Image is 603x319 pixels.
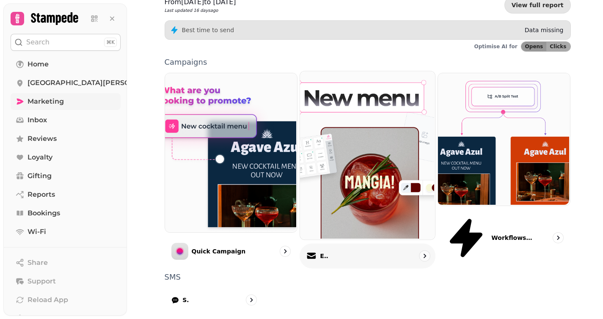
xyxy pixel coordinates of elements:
[11,291,121,308] button: Reload App
[28,190,55,200] span: Reports
[474,43,518,50] p: Optimise AI for
[28,59,49,69] span: Home
[165,288,264,312] a: SMS
[11,93,121,110] a: Marketing
[546,42,570,51] button: Clicks
[182,296,189,304] p: SMS
[28,152,52,162] span: Loyalty
[554,234,562,242] svg: go to
[11,112,121,129] a: Inbox
[11,254,121,271] button: Share
[437,72,570,205] img: Workflows (coming soon)
[28,134,57,144] span: Reviews
[192,247,246,256] p: Quick Campaign
[247,296,256,304] svg: go to
[164,72,297,231] img: Quick Campaign
[11,149,121,166] a: Loyalty
[11,223,121,240] a: Wi-Fi
[28,227,46,237] span: Wi-Fi
[28,208,60,218] span: Bookings
[525,44,543,49] span: Opens
[11,56,121,73] a: Home
[165,58,571,66] p: Campaigns
[165,7,236,14] p: Last updated 16 days ago
[11,186,121,203] a: Reports
[491,234,534,242] p: Workflows (coming soon)
[281,247,289,256] svg: go to
[320,252,328,260] p: Email
[11,168,121,184] a: Gifting
[165,273,571,281] p: SMS
[28,276,56,286] span: Support
[11,130,121,147] a: Reviews
[550,44,566,49] span: Clicks
[11,205,121,222] a: Bookings
[28,78,163,88] span: [GEOGRAPHIC_DATA][PERSON_NAME]
[11,74,121,91] a: [GEOGRAPHIC_DATA][PERSON_NAME]
[300,71,435,268] a: EmailEmail
[28,115,47,125] span: Inbox
[521,42,547,51] button: Opens
[438,73,571,267] a: Workflows (coming soon)Workflows (coming soon)
[11,34,121,51] button: Search⌘K
[28,96,64,107] span: Marketing
[525,26,564,34] p: Data missing
[420,252,429,260] svg: go to
[299,70,434,239] img: Email
[182,26,234,34] p: Best time to send
[26,37,50,47] p: Search
[28,295,68,305] span: Reload App
[104,38,117,47] div: ⌘K
[28,258,48,268] span: Share
[11,273,121,290] button: Support
[165,73,298,267] a: Quick CampaignQuick Campaign
[28,171,52,181] span: Gifting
